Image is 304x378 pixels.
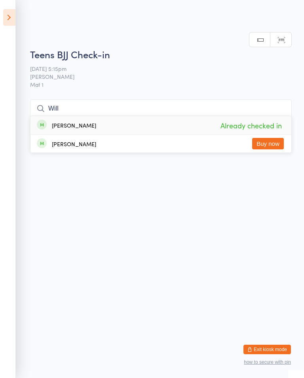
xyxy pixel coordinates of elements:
input: Search [30,99,292,118]
div: [PERSON_NAME] [52,122,96,128]
h2: Teens BJJ Check-in [30,48,292,61]
div: [PERSON_NAME] [52,141,96,147]
button: Buy now [252,138,284,149]
span: Mat 1 [30,80,292,88]
span: [PERSON_NAME] [30,73,279,80]
span: [DATE] 5:15pm [30,65,279,73]
button: Exit kiosk mode [243,345,291,354]
button: how to secure with pin [244,359,291,365]
span: Already checked in [218,118,284,132]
